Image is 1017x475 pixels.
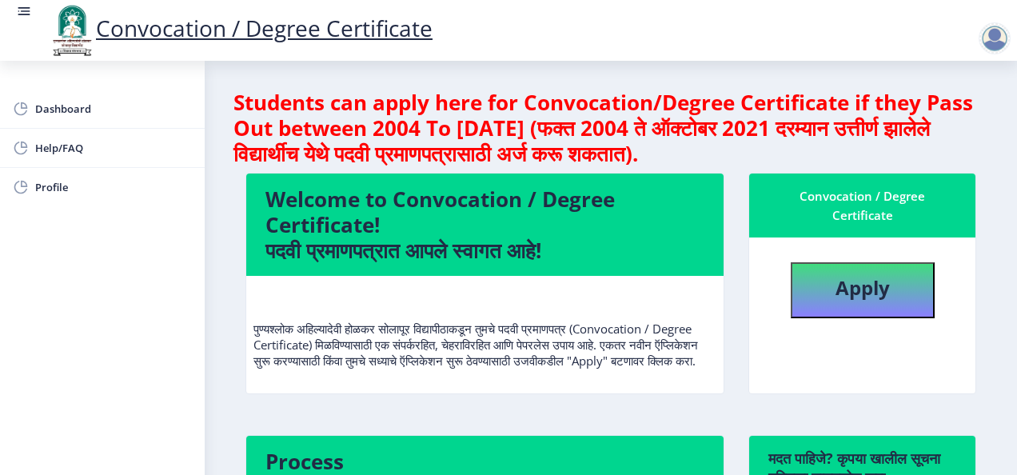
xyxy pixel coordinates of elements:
[35,99,192,118] span: Dashboard
[265,186,704,263] h4: Welcome to Convocation / Degree Certificate! पदवी प्रमाणपत्रात आपले स्वागत आहे!
[836,274,890,301] b: Apply
[35,138,192,158] span: Help/FAQ
[48,13,433,43] a: Convocation / Degree Certificate
[791,262,935,318] button: Apply
[233,90,988,166] h4: Students can apply here for Convocation/Degree Certificate if they Pass Out between 2004 To [DATE...
[265,449,704,474] h4: Process
[253,289,716,369] p: पुण्यश्लोक अहिल्यादेवी होळकर सोलापूर विद्यापीठाकडून तुमचे पदवी प्रमाणपत्र (Convocation / Degree C...
[48,3,96,58] img: logo
[768,186,956,225] div: Convocation / Degree Certificate
[35,178,192,197] span: Profile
